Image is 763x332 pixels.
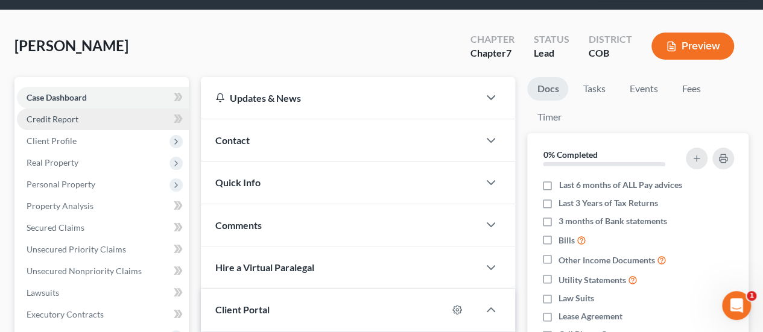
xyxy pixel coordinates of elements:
span: Law Suits [559,292,594,304]
span: [PERSON_NAME] [14,37,128,54]
a: Unsecured Nonpriority Claims [17,260,189,282]
a: Executory Contracts [17,304,189,325]
span: Real Property [27,157,78,168]
span: Executory Contracts [27,309,104,319]
button: Preview [651,33,734,60]
strong: 0% Completed [543,149,597,160]
div: Lead [534,46,569,60]
span: Contact [215,134,250,146]
span: Lawsuits [27,287,59,298]
a: Credit Report [17,108,189,130]
span: Bills [559,234,575,246]
span: Personal Property [27,179,95,189]
span: Other Income Documents [559,254,655,266]
span: Client Portal [215,304,270,315]
span: Utility Statements [559,274,626,286]
div: COB [589,46,632,60]
span: Case Dashboard [27,92,87,102]
a: Case Dashboard [17,87,189,108]
a: Events [619,77,667,101]
span: Comments [215,219,262,231]
div: Updates & News [215,92,464,104]
span: Lease Agreement [559,310,622,322]
span: Quick Info [215,177,261,188]
div: District [589,33,632,46]
span: Unsecured Nonpriority Claims [27,266,142,276]
span: Last 6 months of ALL Pay advices [559,179,682,191]
span: Hire a Virtual Paralegal [215,262,314,273]
div: Chapter [470,46,514,60]
span: Secured Claims [27,222,84,233]
span: Client Profile [27,136,77,146]
a: Timer [527,105,571,129]
span: 1 [747,291,756,301]
span: Last 3 Years of Tax Returns [559,197,658,209]
a: Property Analysis [17,195,189,217]
span: Unsecured Priority Claims [27,244,126,254]
span: Property Analysis [27,201,93,211]
a: Tasks [573,77,615,101]
a: Fees [672,77,711,101]
iframe: Intercom live chat [722,291,751,320]
a: Unsecured Priority Claims [17,239,189,260]
span: Credit Report [27,114,78,124]
span: 7 [506,47,511,58]
span: 3 months of Bank statements [559,215,667,227]
a: Secured Claims [17,217,189,239]
a: Lawsuits [17,282,189,304]
a: Docs [527,77,568,101]
div: Status [534,33,569,46]
div: Chapter [470,33,514,46]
